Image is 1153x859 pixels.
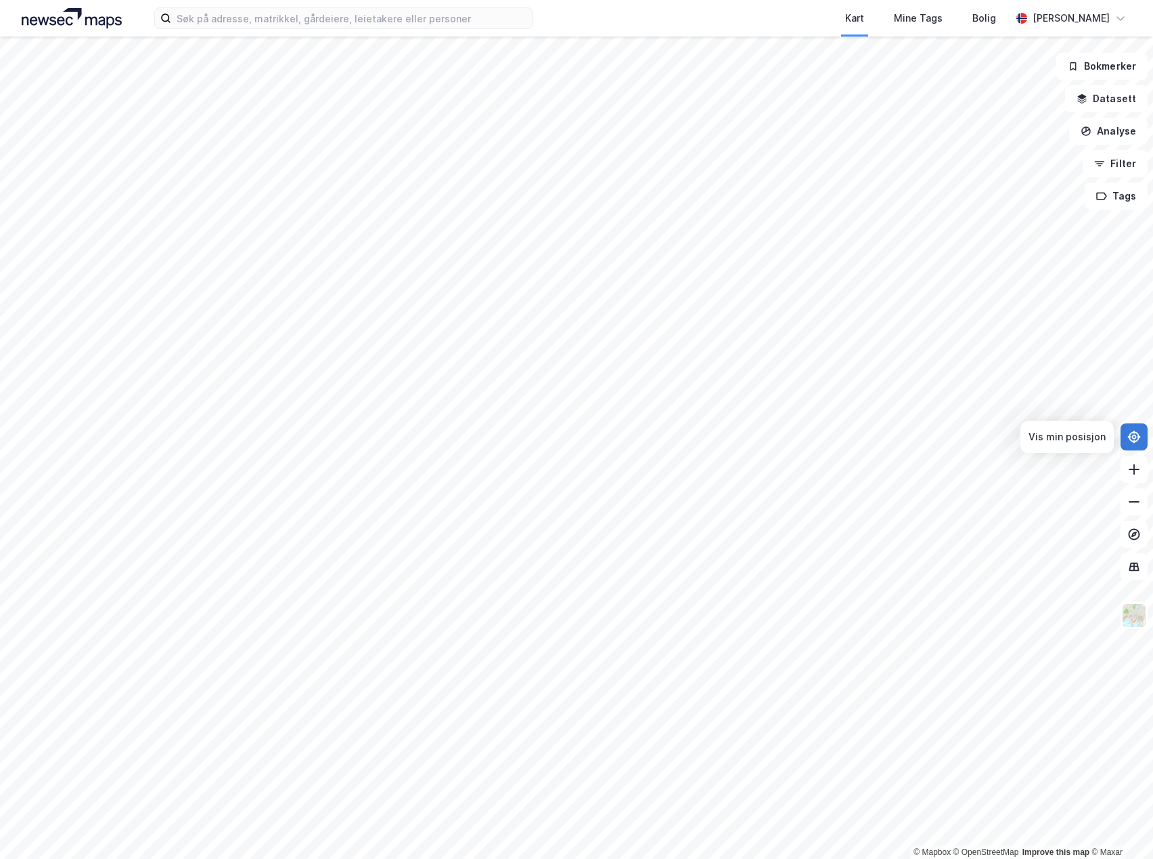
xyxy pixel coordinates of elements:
[171,8,533,28] input: Søk på adresse, matrikkel, gårdeiere, leietakere eller personer
[1033,10,1110,26] div: [PERSON_NAME]
[894,10,943,26] div: Mine Tags
[953,848,1019,857] a: OpenStreetMap
[1065,85,1148,112] button: Datasett
[1085,794,1153,859] div: Kontrollprogram for chat
[1085,183,1148,210] button: Tags
[1085,794,1153,859] iframe: Chat Widget
[972,10,996,26] div: Bolig
[845,10,864,26] div: Kart
[913,848,951,857] a: Mapbox
[22,8,122,28] img: logo.a4113a55bc3d86da70a041830d287a7e.svg
[1121,603,1147,628] img: Z
[1083,150,1148,177] button: Filter
[1056,53,1148,80] button: Bokmerker
[1022,848,1089,857] a: Improve this map
[1069,118,1148,145] button: Analyse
